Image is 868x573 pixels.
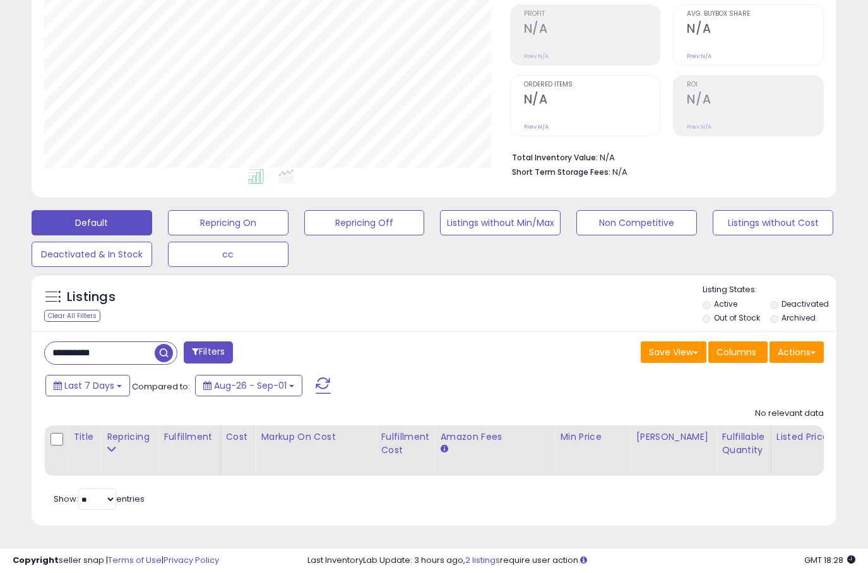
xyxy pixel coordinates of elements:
[163,430,215,444] div: Fulfillment
[687,92,823,109] h2: N/A
[512,149,814,164] li: N/A
[524,81,660,88] span: Ordered Items
[32,210,152,235] button: Default
[524,52,549,60] small: Prev: N/A
[132,381,190,393] span: Compared to:
[755,408,824,420] div: No relevant data
[612,166,627,178] span: N/A
[713,210,833,235] button: Listings without Cost
[576,210,697,235] button: Non Competitive
[108,554,162,566] a: Terms of Use
[44,310,100,322] div: Clear All Filters
[524,21,660,38] h2: N/A
[107,430,153,444] div: Repricing
[708,341,768,363] button: Columns
[45,375,130,396] button: Last 7 Days
[465,554,500,566] a: 2 listings
[440,210,561,235] button: Listings without Min/Max
[636,430,711,444] div: [PERSON_NAME]
[524,92,660,109] h2: N/A
[687,123,711,131] small: Prev: N/A
[687,81,823,88] span: ROI
[67,288,116,306] h5: Listings
[168,242,288,267] button: cc
[381,430,429,457] div: Fulfillment Cost
[13,555,219,567] div: seller snap | |
[304,210,425,235] button: Repricing Off
[687,11,823,18] span: Avg. Buybox Share
[64,379,114,392] span: Last 7 Days
[13,554,59,566] strong: Copyright
[687,52,711,60] small: Prev: N/A
[770,341,824,363] button: Actions
[163,554,219,566] a: Privacy Policy
[782,312,816,323] label: Archived
[168,210,288,235] button: Repricing On
[714,298,737,309] label: Active
[804,554,855,566] span: 2025-09-9 18:28 GMT
[703,284,836,296] p: Listing States:
[440,444,448,455] small: Amazon Fees.
[256,425,376,476] th: The percentage added to the cost of goods (COGS) that forms the calculator for Min & Max prices.
[32,242,152,267] button: Deactivated & In Stock
[782,298,829,309] label: Deactivated
[722,430,765,457] div: Fulfillable Quantity
[524,11,660,18] span: Profit
[714,312,760,323] label: Out of Stock
[687,21,823,38] h2: N/A
[226,430,251,444] div: Cost
[716,346,756,358] span: Columns
[261,430,370,444] div: Markup on Cost
[307,555,855,567] div: Last InventoryLab Update: 3 hours ago, require user action.
[184,341,233,363] button: Filters
[440,430,549,444] div: Amazon Fees
[195,375,302,396] button: Aug-26 - Sep-01
[641,341,706,363] button: Save View
[54,493,145,505] span: Show: entries
[512,152,598,163] b: Total Inventory Value:
[524,123,549,131] small: Prev: N/A
[560,430,625,444] div: Min Price
[73,430,96,444] div: Title
[512,167,610,177] b: Short Term Storage Fees:
[214,379,287,392] span: Aug-26 - Sep-01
